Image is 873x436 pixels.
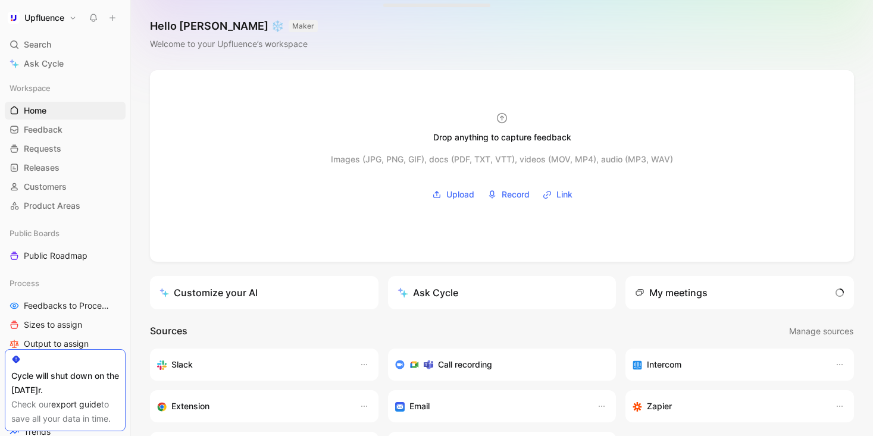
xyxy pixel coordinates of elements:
div: Customize your AI [159,286,258,300]
a: Output to assign [5,335,126,353]
h2: Sources [150,324,187,339]
div: Forward emails to your feedback inbox [395,399,586,413]
div: Capture feedback from thousands of sources with Zapier (survey results, recordings, sheets, etc). [633,399,823,413]
span: Link [556,187,572,202]
button: Record [483,186,534,203]
span: Search [24,37,51,52]
a: Requests [5,140,126,158]
div: Capture feedback from anywhere on the web [157,399,348,413]
div: Search [5,36,126,54]
span: Sizes to assign [24,319,82,331]
div: Cycle will shut down on the [DATE]r. [11,369,119,397]
a: Customize your AI [150,276,378,309]
a: Customers [5,178,126,196]
a: export guide [51,399,101,409]
h3: Extension [171,399,209,413]
span: Public Roadmap [24,250,87,262]
a: Sizes to assign [5,316,126,334]
span: Output to assign [24,338,89,350]
h3: Call recording [438,357,492,372]
h3: Intercom [647,357,681,372]
div: Public Boards [5,224,126,242]
button: UpfluenceUpfluence [5,10,80,26]
span: Feedbacks to Process [24,300,109,312]
a: Public Roadmap [5,247,126,265]
button: Upload [428,186,478,203]
div: Ask Cycle [398,286,458,300]
img: Upfluence [8,12,20,24]
span: Releases [24,162,60,174]
span: Ask Cycle [24,57,64,71]
h3: Slack [171,357,193,372]
a: Feedback [5,121,126,139]
span: Upload [446,187,474,202]
span: Workspace [10,82,51,94]
span: Record [502,187,530,202]
div: Sync your customers, send feedback and get updates in Slack [157,357,348,372]
h3: Zapier [647,399,672,413]
div: My meetings [635,286,708,300]
span: Feedback [24,124,62,136]
button: Link [539,186,577,203]
span: Process [10,277,39,289]
h1: Upfluence [24,12,64,23]
div: Public BoardsPublic Roadmap [5,224,126,265]
h1: Hello [PERSON_NAME] ❄️ [150,19,318,33]
h3: Email [409,399,430,413]
a: Ask Cycle [5,55,126,73]
div: Sync your customers, send feedback and get updates in Intercom [633,357,823,372]
span: Public Boards [10,227,60,239]
span: Product Areas [24,200,80,212]
span: Requests [24,143,61,155]
div: Workspace [5,79,126,97]
a: Product Areas [5,197,126,215]
button: Manage sources [788,324,854,339]
a: Feedbacks to Process [5,297,126,315]
div: Process [5,274,126,292]
div: Drop anything to capture feedback [433,130,571,145]
span: Home [24,105,46,117]
a: Releases [5,159,126,177]
div: Check our to save all your data in time. [11,397,119,426]
div: Images (JPG, PNG, GIF), docs (PDF, TXT, VTT), videos (MOV, MP4), audio (MP3, WAV) [331,152,673,167]
div: Record & transcribe meetings from Zoom, Meet & Teams. [395,357,600,372]
div: ProcessFeedbacks to ProcessSizes to assignOutput to assignBusiness Focus to assign [5,274,126,372]
a: Home [5,102,126,120]
button: Ask Cycle [388,276,617,309]
span: Customers [24,181,67,193]
button: MAKER [289,20,318,32]
div: Welcome to your Upfluence’s workspace [150,37,318,51]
